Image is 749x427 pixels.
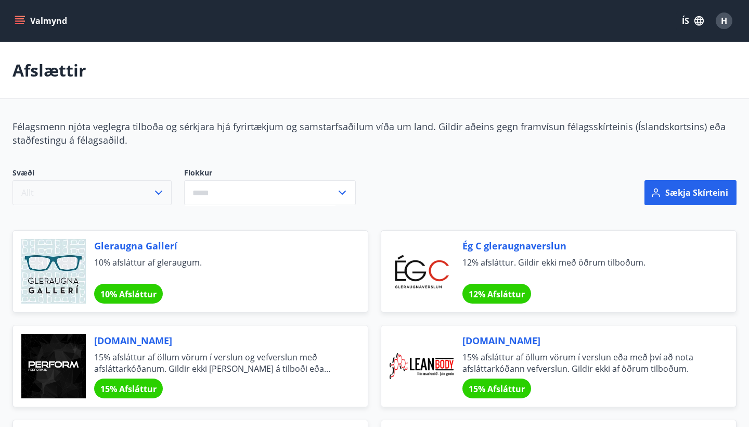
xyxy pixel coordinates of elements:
[644,180,737,205] button: Sækja skírteini
[21,187,34,198] span: Allt
[462,239,711,253] span: Ég C gleraugnaverslun
[462,334,711,347] span: [DOMAIN_NAME]
[94,351,343,374] span: 15% afsláttur af öllum vörum í verslun og vefverslun með afsláttarkóðanum. Gildir ekki [PERSON_NA...
[721,15,727,27] span: H
[676,11,709,30] button: ÍS
[12,120,726,146] span: Félagsmenn njóta veglegra tilboða og sérkjara hjá fyrirtækjum og samstarfsaðilum víða um land. Gi...
[12,59,86,82] p: Afslættir
[462,351,711,374] span: 15% afsláttur af öllum vörum í verslun eða með því að nota afsláttarkóðann vefverslun. Gildir ekk...
[94,257,343,280] span: 10% afsláttur af gleraugum.
[184,168,356,178] label: Flokkur
[94,334,343,347] span: [DOMAIN_NAME]
[100,288,157,300] span: 10% Afsláttur
[12,168,172,180] span: Svæði
[12,11,71,30] button: menu
[469,383,525,395] span: 15% Afsláttur
[100,383,157,395] span: 15% Afsláttur
[462,257,711,280] span: 12% afsláttur. Gildir ekki með öðrum tilboðum.
[94,239,343,253] span: Gleraugna Gallerí
[12,180,172,205] button: Allt
[712,8,737,33] button: H
[469,288,525,300] span: 12% Afsláttur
